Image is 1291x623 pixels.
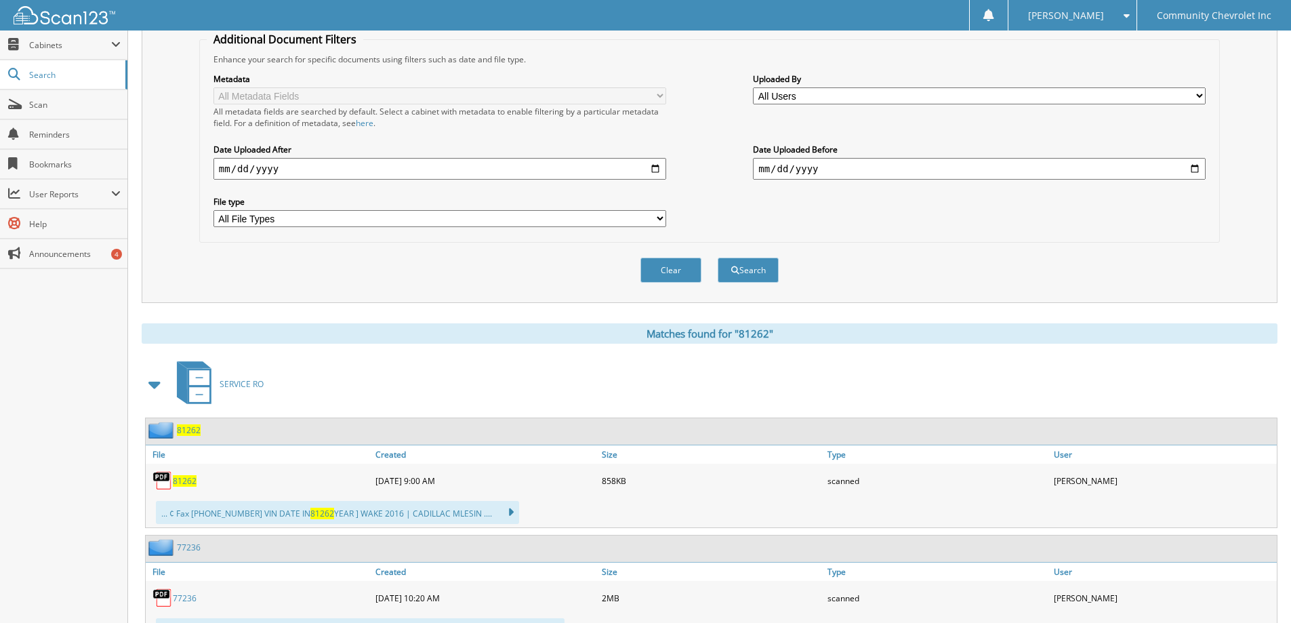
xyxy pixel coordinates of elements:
[598,563,825,581] a: Size
[29,129,121,140] span: Reminders
[169,357,264,411] a: SERVICE RO
[142,323,1277,344] div: Matches found for "81262"
[824,467,1050,494] div: scanned
[598,584,825,611] div: 2MB
[1028,12,1104,20] span: [PERSON_NAME]
[29,69,119,81] span: Search
[29,218,121,230] span: Help
[213,158,666,180] input: start
[1050,584,1277,611] div: [PERSON_NAME]
[824,584,1050,611] div: scanned
[156,501,519,524] div: ... ¢ Fax [PHONE_NUMBER] VIN DATE IN YEAR ] WAKE 2016 | CADILLAC MLESIN ....
[152,470,173,491] img: PDF.png
[213,144,666,155] label: Date Uploaded After
[213,73,666,85] label: Metadata
[1157,12,1271,20] span: Community Chevrolet Inc
[753,73,1206,85] label: Uploaded By
[29,248,121,260] span: Announcements
[29,188,111,200] span: User Reports
[1223,558,1291,623] iframe: Chat Widget
[598,445,825,464] a: Size
[640,258,701,283] button: Clear
[207,54,1212,65] div: Enhance your search for specific documents using filters such as date and file type.
[356,117,373,129] a: here
[1050,467,1277,494] div: [PERSON_NAME]
[213,196,666,207] label: File type
[753,158,1206,180] input: end
[598,467,825,494] div: 858KB
[310,508,334,519] span: 81262
[148,422,177,439] img: folder2.png
[173,592,197,604] a: 77236
[213,106,666,129] div: All metadata fields are searched by default. Select a cabinet with metadata to enable filtering b...
[146,445,372,464] a: File
[372,563,598,581] a: Created
[29,39,111,51] span: Cabinets
[1050,445,1277,464] a: User
[753,144,1206,155] label: Date Uploaded Before
[220,378,264,390] span: SERVICE RO
[824,445,1050,464] a: Type
[718,258,779,283] button: Search
[146,563,372,581] a: File
[177,542,201,553] a: 77236
[372,445,598,464] a: Created
[1050,563,1277,581] a: User
[14,6,115,24] img: scan123-logo-white.svg
[372,467,598,494] div: [DATE] 9:00 AM
[177,424,201,436] a: 81262
[824,563,1050,581] a: Type
[148,539,177,556] img: folder2.png
[152,588,173,608] img: PDF.png
[173,475,197,487] a: 81262
[207,32,363,47] legend: Additional Document Filters
[111,249,122,260] div: 4
[29,159,121,170] span: Bookmarks
[372,584,598,611] div: [DATE] 10:20 AM
[29,99,121,110] span: Scan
